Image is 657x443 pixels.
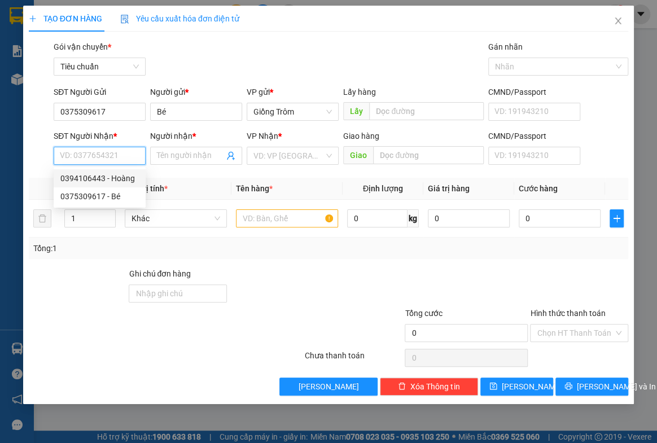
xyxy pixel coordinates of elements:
[226,151,235,160] span: user-add
[488,86,580,98] div: CMND/Passport
[564,382,572,391] span: printer
[343,131,379,141] span: Giao hàng
[129,284,227,302] input: Ghi chú đơn hàng
[577,380,656,393] span: [PERSON_NAME] và In
[343,87,376,97] span: Lấy hàng
[363,184,403,193] span: Định lượng
[408,209,419,227] span: kg
[369,102,484,120] input: Dọc đường
[530,309,605,318] label: Hình thức thanh toán
[236,184,273,193] span: Tên hàng
[29,15,37,23] span: plus
[247,86,339,98] div: VP gửi
[60,190,139,203] div: 0375309617 - Bé
[299,380,359,393] span: [PERSON_NAME]
[247,131,278,141] span: VP Nhận
[489,382,497,391] span: save
[54,169,146,187] div: 0394106443 - Hoàng
[555,378,628,396] button: printer[PERSON_NAME] và In
[343,146,373,164] span: Giao
[60,58,139,75] span: Tiêu chuẩn
[125,184,167,193] span: Đơn vị tính
[150,130,242,142] div: Người nhận
[33,209,51,227] button: delete
[480,378,553,396] button: save[PERSON_NAME]
[610,209,624,227] button: plus
[602,6,634,37] button: Close
[398,382,406,391] span: delete
[253,103,332,120] span: Giồng Trôm
[373,146,484,164] input: Dọc đường
[60,172,139,185] div: 0394106443 - Hoàng
[120,14,239,23] span: Yêu cầu xuất hóa đơn điện tử
[54,187,146,205] div: 0375309617 - Bé
[343,102,369,120] span: Lấy
[54,42,111,51] span: Gói vận chuyển
[54,130,146,142] div: SĐT Người Nhận
[428,209,510,227] input: 0
[54,86,146,98] div: SĐT Người Gửi
[614,16,623,25] span: close
[129,269,191,278] label: Ghi chú đơn hàng
[236,209,338,227] input: VD: Bàn, Ghế
[33,242,255,255] div: Tổng: 1
[405,309,442,318] span: Tổng cước
[410,380,459,393] span: Xóa Thông tin
[488,42,523,51] label: Gán nhãn
[380,378,478,396] button: deleteXóa Thông tin
[488,130,580,142] div: CMND/Passport
[132,210,220,227] span: Khác
[29,14,102,23] span: TẠO ĐƠN HÀNG
[502,380,562,393] span: [PERSON_NAME]
[610,214,623,223] span: plus
[120,15,129,24] img: icon
[304,349,404,369] div: Chưa thanh toán
[150,86,242,98] div: Người gửi
[519,184,558,193] span: Cước hàng
[428,184,470,193] span: Giá trị hàng
[279,378,378,396] button: [PERSON_NAME]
